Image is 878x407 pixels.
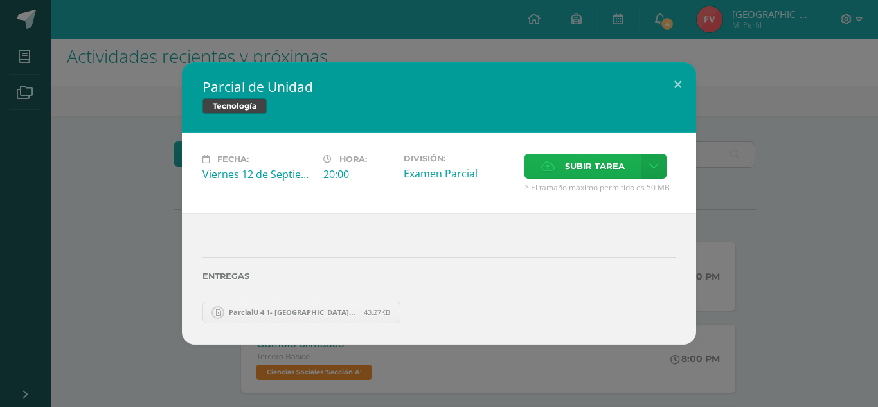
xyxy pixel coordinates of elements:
h2: Parcial de Unidad [202,78,676,96]
span: Subir tarea [565,154,625,178]
div: 20:00 [323,167,393,181]
span: Fecha: [217,154,249,164]
div: Viernes 12 de Septiembre [202,167,313,181]
label: Entregas [202,271,676,281]
span: 43.27KB [364,307,390,317]
span: Hora: [339,154,367,164]
span: Tecnología [202,98,267,114]
div: Examen Parcial [404,167,514,181]
label: División: [404,154,514,163]
span: * El tamaño máximo permitido es 50 MB [524,182,676,193]
span: ParcialU 4 1- [GEOGRAPHIC_DATA][PERSON_NAME].xlsx [222,307,364,317]
button: Close (Esc) [659,62,696,106]
a: ParcialU 4 1- Floridalma Velásquez.xlsx [202,302,400,323]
